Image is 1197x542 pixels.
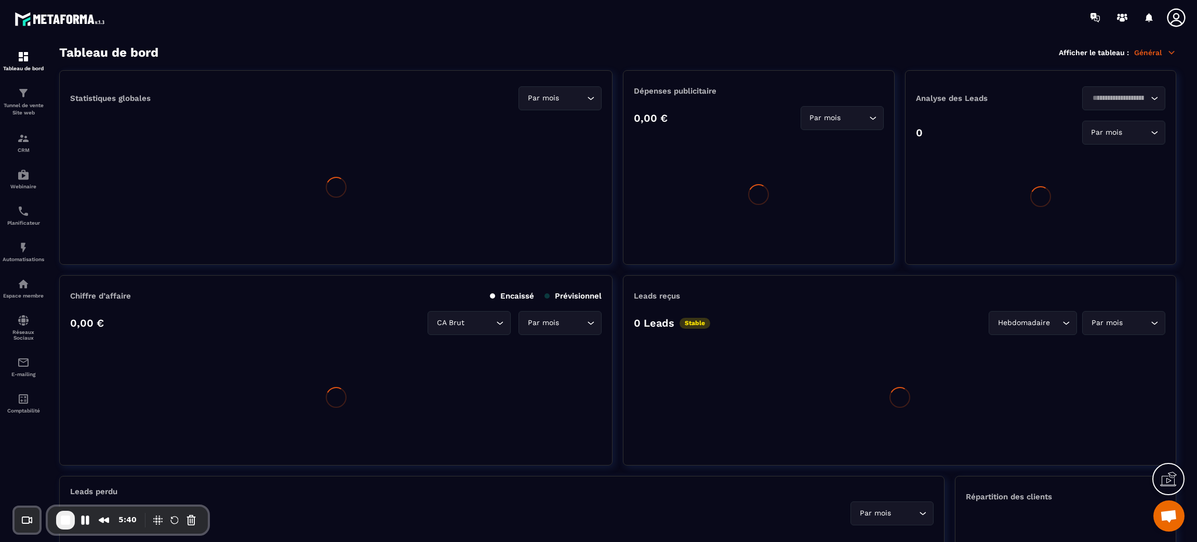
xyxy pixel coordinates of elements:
[3,79,44,124] a: formationformationTunnel de vente Site web
[1052,317,1060,329] input: Search for option
[70,317,104,329] p: 0,00 €
[467,317,494,329] input: Search for option
[17,241,30,254] img: automations
[3,43,44,79] a: formationformationTableau de bord
[17,87,30,99] img: formation
[634,291,680,301] p: Leads reçus
[3,306,44,349] a: social-networksocial-networkRéseaux Sociaux
[17,205,30,217] img: scheduler
[70,291,131,301] p: Chiffre d’affaire
[916,94,1041,103] p: Analyse des Leads
[1089,127,1125,138] span: Par mois
[3,197,44,234] a: schedulerschedulerPlanificateur
[3,220,44,226] p: Planificateur
[17,393,30,405] img: accountant
[434,317,467,329] span: CA Brut
[807,112,843,124] span: Par mois
[17,314,30,327] img: social-network
[70,487,117,496] p: Leads perdu
[1089,317,1125,329] span: Par mois
[916,126,923,139] p: 0
[634,86,883,96] p: Dépenses publicitaire
[3,256,44,262] p: Automatisations
[966,492,1165,501] p: Répartition des clients
[3,385,44,421] a: accountantaccountantComptabilité
[634,317,674,329] p: 0 Leads
[893,508,916,519] input: Search for option
[1134,48,1176,57] p: Général
[70,94,151,103] p: Statistiques globales
[3,66,44,71] p: Tableau de bord
[1125,127,1148,138] input: Search for option
[1082,311,1165,335] div: Search for option
[561,317,584,329] input: Search for option
[561,93,584,104] input: Search for option
[1089,93,1148,104] input: Search for option
[634,112,668,124] p: 0,00 €
[15,9,108,29] img: logo
[1125,317,1148,329] input: Search for option
[680,318,710,329] p: Stable
[995,317,1052,329] span: Hebdomadaire
[3,124,44,161] a: formationformationCRM
[3,329,44,341] p: Réseaux Sociaux
[1082,86,1165,110] div: Search for option
[850,501,934,525] div: Search for option
[17,169,30,181] img: automations
[3,408,44,414] p: Comptabilité
[857,508,893,519] span: Par mois
[3,102,44,117] p: Tunnel de vente Site web
[3,270,44,306] a: automationsautomationsEspace membre
[518,311,602,335] div: Search for option
[490,291,534,301] p: Encaissé
[1059,48,1129,57] p: Afficher le tableau :
[17,356,30,369] img: email
[843,112,867,124] input: Search for option
[518,86,602,110] div: Search for option
[17,132,30,145] img: formation
[17,50,30,63] img: formation
[3,371,44,377] p: E-mailing
[1082,121,1165,145] div: Search for option
[801,106,884,130] div: Search for option
[3,184,44,189] p: Webinaire
[544,291,602,301] p: Prévisionnel
[989,311,1077,335] div: Search for option
[3,147,44,153] p: CRM
[1153,500,1185,532] div: Ouvrir le chat
[59,45,158,60] h3: Tableau de bord
[3,234,44,270] a: automationsautomationsAutomatisations
[3,349,44,385] a: emailemailE-mailing
[3,161,44,197] a: automationsautomationsWebinaire
[525,317,561,329] span: Par mois
[17,278,30,290] img: automations
[3,293,44,299] p: Espace membre
[428,311,511,335] div: Search for option
[525,93,561,104] span: Par mois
